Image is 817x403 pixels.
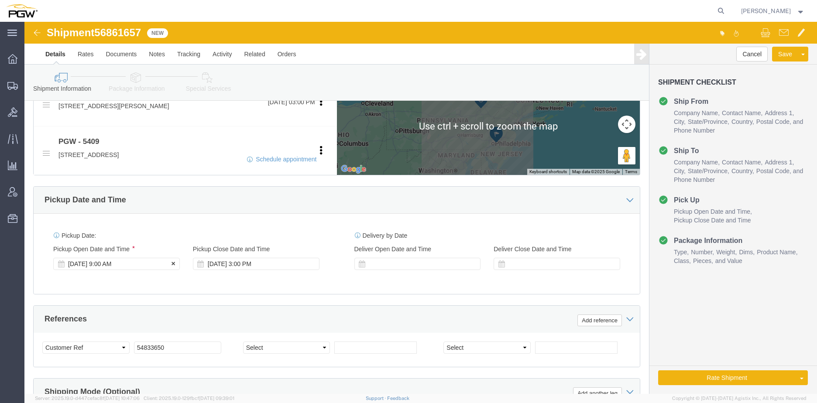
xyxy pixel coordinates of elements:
[24,22,817,394] iframe: FS Legacy Container
[6,4,38,17] img: logo
[366,396,388,401] a: Support
[35,396,140,401] span: Server: 2025.19.0-d447cefac8f
[741,6,791,16] span: Jesse Dawson
[741,6,805,16] button: [PERSON_NAME]
[104,396,140,401] span: [DATE] 10:47:06
[672,395,807,402] span: Copyright © [DATE]-[DATE] Agistix Inc., All Rights Reserved
[387,396,409,401] a: Feedback
[199,396,234,401] span: [DATE] 09:39:01
[144,396,234,401] span: Client: 2025.19.0-129fbcf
